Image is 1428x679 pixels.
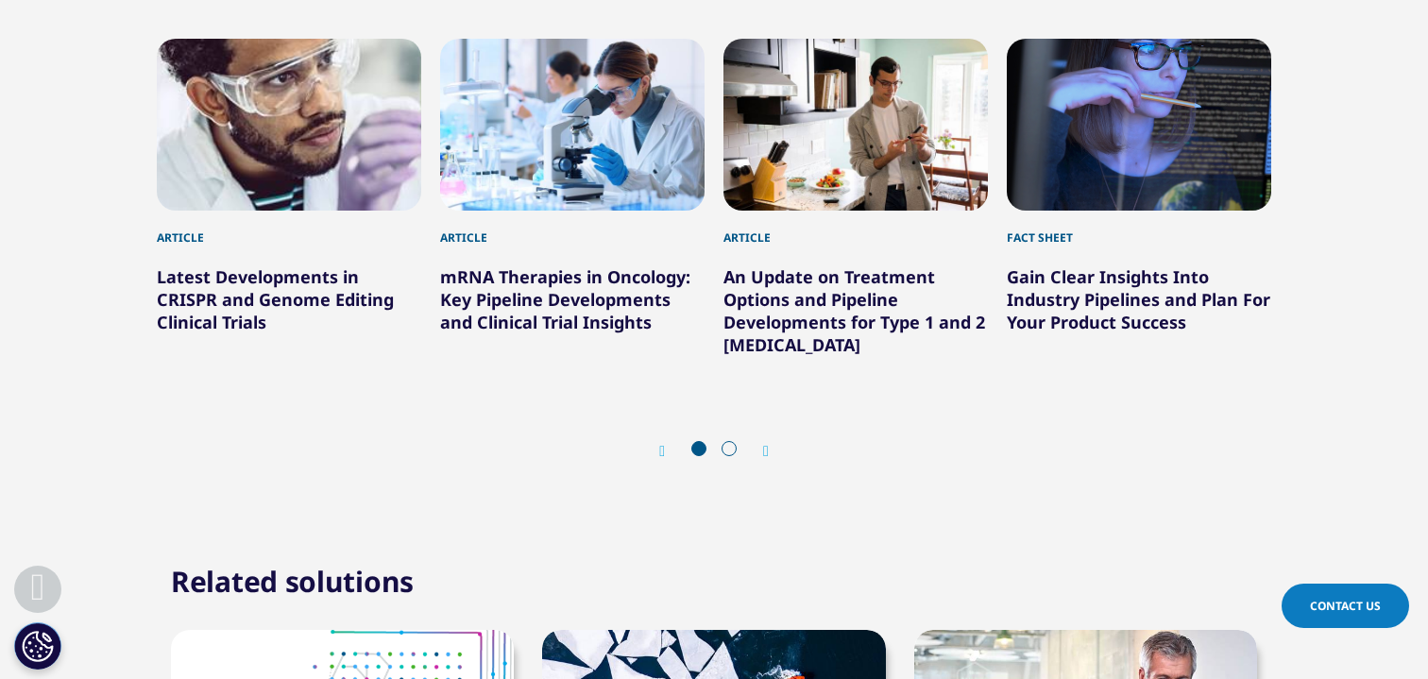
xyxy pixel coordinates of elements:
[723,39,988,356] div: 3 / 6
[14,622,61,670] button: Cookies Settings
[157,265,394,333] a: Latest Developments in CRISPR and Genome Editing Clinical Trials
[440,211,705,246] div: Article
[171,563,414,601] h2: Related solutions
[1007,211,1271,246] div: Fact Sheet
[1007,39,1271,356] div: 4 / 6
[440,39,705,356] div: 2 / 6
[157,211,421,246] div: Article
[157,39,421,356] div: 1 / 6
[723,211,988,246] div: Article
[659,442,684,460] div: Previous slide
[723,265,985,356] a: An Update on Treatment Options and Pipeline Developments for Type 1 and 2 [MEDICAL_DATA]
[1007,265,1270,333] a: Gain Clear Insights Into Industry Pipelines and Plan For Your Product Success
[744,442,769,460] div: Next slide
[1310,598,1381,614] span: Contact Us
[440,265,690,333] a: mRNA Therapies in Oncology: Key Pipeline Developments and Clinical Trial Insights
[1282,584,1409,628] a: Contact Us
